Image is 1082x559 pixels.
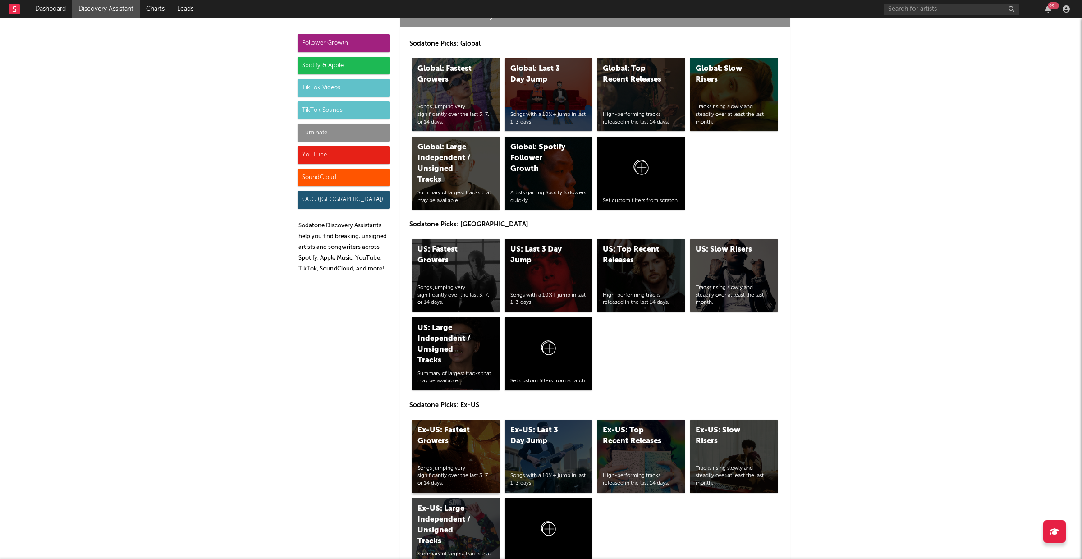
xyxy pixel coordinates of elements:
div: Follower Growth [298,34,390,52]
a: Set custom filters from scratch. [597,137,685,210]
a: US: Large Independent / Unsigned TracksSummary of largest tracks that may be available. [412,317,500,390]
div: Summary of largest tracks that may be available. [417,189,494,205]
a: Global: Top Recent ReleasesHigh-performing tracks released in the last 14 days. [597,58,685,131]
div: 99 + [1048,2,1059,9]
a: Global: Slow RisersTracks rising slowly and steadily over at least the last month. [690,58,778,131]
a: US: Top Recent ReleasesHigh-performing tracks released in the last 14 days. [597,239,685,312]
a: Ex-US: Slow RisersTracks rising slowly and steadily over at least the last month. [690,420,778,493]
div: US: Top Recent Releases [603,244,664,266]
div: Global: Last 3 Day Jump [510,64,572,85]
p: Sodatone Picks: Global [409,38,781,49]
div: Ex-US: Slow Risers [696,425,757,447]
a: US: Fastest GrowersSongs jumping very significantly over the last 3, 7, or 14 days. [412,239,500,312]
div: Artists gaining Spotify followers quickly. [510,189,587,205]
div: Ex-US: Last 3 Day Jump [510,425,572,447]
a: Set custom filters from scratch. [505,317,592,390]
div: Luminate [298,124,390,142]
div: Global: Fastest Growers [417,64,479,85]
div: Global: Top Recent Releases [603,64,664,85]
a: US: Slow RisersTracks rising slowly and steadily over at least the last month. [690,239,778,312]
p: Sodatone Picks: Ex-US [409,400,781,411]
button: 99+ [1045,5,1051,13]
a: Global: Spotify Follower GrowthArtists gaining Spotify followers quickly. [505,137,592,210]
div: Songs jumping very significantly over the last 3, 7, or 14 days. [417,465,494,487]
a: Global: Large Independent / Unsigned TracksSummary of largest tracks that may be available. [412,137,500,210]
div: Songs jumping very significantly over the last 3, 7, or 14 days. [417,103,494,126]
div: Ex-US: Top Recent Releases [603,425,664,447]
div: Global: Large Independent / Unsigned Tracks [417,142,479,185]
div: Set custom filters from scratch. [510,377,587,385]
div: Songs jumping very significantly over the last 3, 7, or 14 days. [417,284,494,307]
input: Search for artists [884,4,1019,15]
p: Sodatone Discovery Assistants help you find breaking, unsigned artists and songwriters across Spo... [298,220,390,275]
div: Tracks rising slowly and steadily over at least the last month. [696,284,772,307]
div: TikTok Sounds [298,101,390,119]
div: TikTok Videos [298,79,390,97]
div: Songs with a 10%+ jump in last 1-3 days. [510,472,587,487]
a: Ex-US: Fastest GrowersSongs jumping very significantly over the last 3, 7, or 14 days. [412,420,500,493]
div: US: Large Independent / Unsigned Tracks [417,323,479,366]
div: Tracks rising slowly and steadily over at least the last month. [696,103,772,126]
div: Set custom filters from scratch. [603,197,679,205]
div: YouTube [298,146,390,164]
div: High-performing tracks released in the last 14 days. [603,111,679,126]
div: Songs with a 10%+ jump in last 1-3 days. [510,292,587,307]
div: Spotify & Apple [298,57,390,75]
div: Summary of largest tracks that may be available. [417,370,494,385]
div: US: Slow Risers [696,244,757,255]
div: Tracks rising slowly and steadily over at least the last month. [696,465,772,487]
div: US: Last 3 Day Jump [510,244,572,266]
div: SoundCloud [298,169,390,187]
div: Ex-US: Large Independent / Unsigned Tracks [417,504,479,547]
a: US: Last 3 Day JumpSongs with a 10%+ jump in last 1-3 days. [505,239,592,312]
div: OCC ([GEOGRAPHIC_DATA]) [298,191,390,209]
a: Global: Last 3 Day JumpSongs with a 10%+ jump in last 1-3 days. [505,58,592,131]
a: Ex-US: Last 3 Day JumpSongs with a 10%+ jump in last 1-3 days. [505,420,592,493]
div: US: Fastest Growers [417,244,479,266]
div: Ex-US: Fastest Growers [417,425,479,447]
div: Global: Slow Risers [696,64,757,85]
p: Sodatone Picks: [GEOGRAPHIC_DATA] [409,219,781,230]
div: High-performing tracks released in the last 14 days. [603,472,679,487]
div: Global: Spotify Follower Growth [510,142,572,174]
a: Ex-US: Top Recent ReleasesHigh-performing tracks released in the last 14 days. [597,420,685,493]
div: Songs with a 10%+ jump in last 1-3 days. [510,111,587,126]
div: High-performing tracks released in the last 14 days. [603,292,679,307]
a: Global: Fastest GrowersSongs jumping very significantly over the last 3, 7, or 14 days. [412,58,500,131]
